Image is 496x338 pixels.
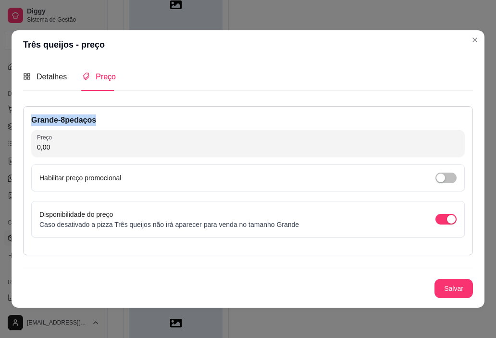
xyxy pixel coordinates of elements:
[37,142,459,152] input: Preço
[37,133,55,141] label: Preço
[12,30,484,59] header: Três queijos - preço
[96,73,116,81] span: Preço
[31,114,465,126] div: Grande - 8 pedaços
[23,73,31,80] span: appstore
[82,73,90,80] span: tags
[39,174,121,182] label: Habilitar preço promocional
[434,279,473,298] button: Salvar
[37,73,67,81] span: Detalhes
[39,220,299,229] p: Caso desativado a pizza Três queijos não irá aparecer para venda no tamanho Grande
[39,211,113,218] label: Disponibilidade do preço
[467,32,483,48] button: Close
